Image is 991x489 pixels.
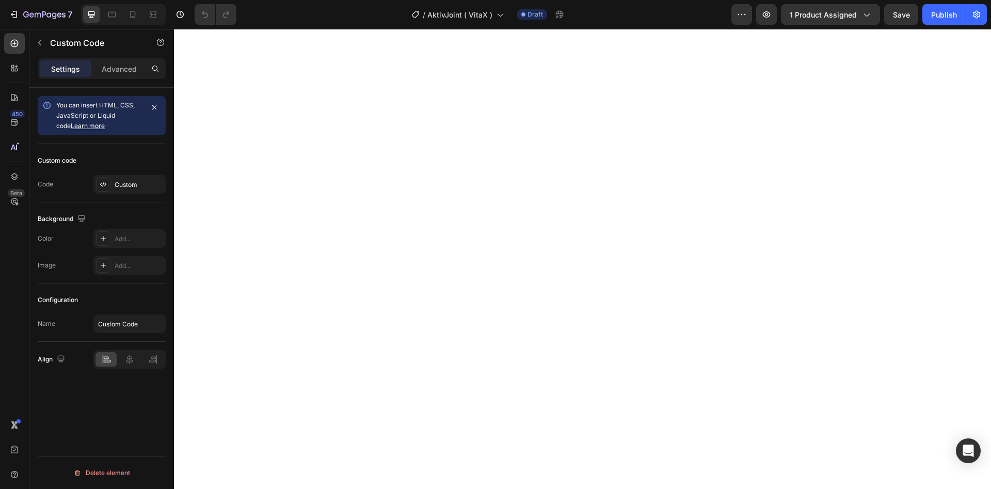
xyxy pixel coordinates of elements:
[38,212,88,226] div: Background
[102,64,137,74] p: Advanced
[38,353,67,367] div: Align
[931,9,957,20] div: Publish
[71,122,105,130] a: Learn more
[8,189,25,197] div: Beta
[4,4,77,25] button: 7
[38,156,76,165] div: Custom code
[38,261,56,270] div: Image
[115,261,163,271] div: Add...
[423,9,425,20] span: /
[38,234,54,243] div: Color
[781,4,880,25] button: 1 product assigned
[68,8,72,21] p: 7
[884,4,918,25] button: Save
[922,4,966,25] button: Publish
[115,234,163,244] div: Add...
[38,295,78,305] div: Configuration
[50,37,138,49] p: Custom Code
[174,29,991,489] iframe: To enrich screen reader interactions, please activate Accessibility in Grammarly extension settings
[10,110,25,118] div: 450
[790,9,857,20] span: 1 product assigned
[115,180,163,190] div: Custom
[38,319,55,328] div: Name
[56,101,135,130] span: You can insert HTML, CSS, JavaScript or Liquid code
[73,467,130,479] div: Delete element
[195,4,236,25] div: Undo/Redo
[38,465,166,481] button: Delete element
[51,64,80,74] p: Settings
[427,9,492,20] span: AktivJoint ( VitaX )
[956,438,981,463] div: Open Intercom Messenger
[528,10,543,19] span: Draft
[893,10,910,19] span: Save
[38,180,53,189] div: Code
